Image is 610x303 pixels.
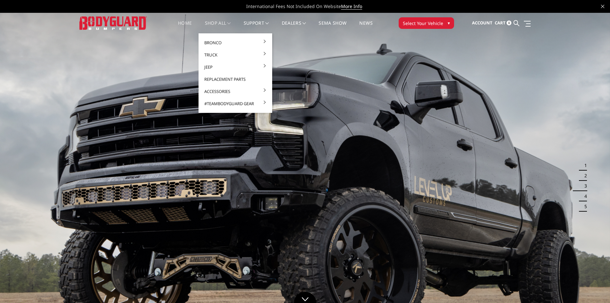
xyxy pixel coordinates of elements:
[581,160,587,171] button: 1 of 5
[495,20,506,26] span: Cart
[201,97,270,110] a: #TeamBodyguard Gear
[581,201,587,212] button: 5 of 5
[282,21,306,33] a: Dealers
[205,21,231,33] a: shop all
[581,181,587,191] button: 3 of 5
[403,20,443,27] span: Select Your Vehicle
[244,21,269,33] a: Support
[178,21,192,33] a: Home
[294,292,316,303] a: Click to Down
[472,14,492,32] a: Account
[448,20,450,26] span: ▾
[319,21,346,33] a: SEMA Show
[507,21,511,25] span: 0
[201,61,270,73] a: Jeep
[581,171,587,181] button: 2 of 5
[201,49,270,61] a: Truck
[359,21,372,33] a: News
[472,20,492,26] span: Account
[79,16,147,29] img: BODYGUARD BUMPERS
[201,37,270,49] a: Bronco
[399,17,454,29] button: Select Your Vehicle
[581,191,587,201] button: 4 of 5
[201,73,270,85] a: Replacement Parts
[495,14,511,32] a: Cart 0
[341,3,362,10] a: More Info
[201,85,270,97] a: Accessories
